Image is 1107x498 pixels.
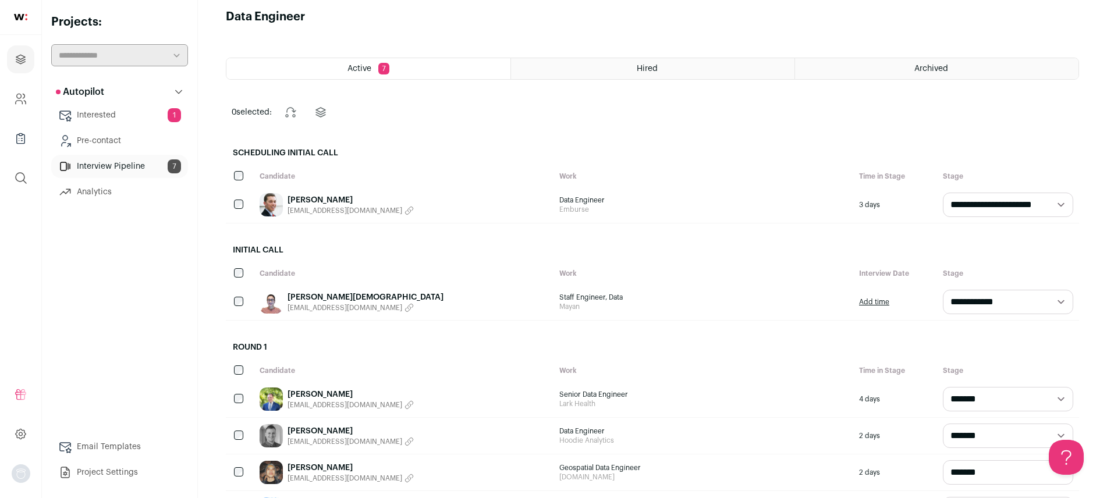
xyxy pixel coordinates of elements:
[288,400,402,410] span: [EMAIL_ADDRESS][DOMAIN_NAME]
[559,195,847,205] span: Data Engineer
[553,263,853,284] div: Work
[226,335,1079,360] h2: Round 1
[260,387,283,411] img: dcee24752c18bbbafee74b5e4f21808a9584b7dd2c907887399733efc03037c0
[12,464,30,483] img: nopic.png
[51,14,188,30] h2: Projects:
[168,159,181,173] span: 7
[254,360,553,381] div: Candidate
[51,80,188,104] button: Autopilot
[51,180,188,204] a: Analytics
[288,303,443,312] button: [EMAIL_ADDRESS][DOMAIN_NAME]
[1049,440,1084,475] iframe: Help Scout Beacon - Open
[853,360,937,381] div: Time in Stage
[853,263,937,284] div: Interview Date
[637,65,658,73] span: Hired
[511,58,794,79] a: Hired
[559,205,847,214] span: Emburse
[853,454,937,490] div: 2 days
[12,464,30,483] button: Open dropdown
[559,436,847,445] span: Hoodie Analytics
[347,65,371,73] span: Active
[378,63,389,74] span: 7
[7,45,34,73] a: Projects
[288,400,414,410] button: [EMAIL_ADDRESS][DOMAIN_NAME]
[559,463,847,472] span: Geospatial Data Engineer
[51,155,188,178] a: Interview Pipeline7
[853,381,937,417] div: 4 days
[288,437,414,446] button: [EMAIL_ADDRESS][DOMAIN_NAME]
[288,206,402,215] span: [EMAIL_ADDRESS][DOMAIN_NAME]
[288,389,414,400] a: [PERSON_NAME]
[232,106,272,118] span: selected:
[14,14,27,20] img: wellfound-shorthand-0d5821cbd27db2630d0214b213865d53afaa358527fdda9d0ea32b1df1b89c2c.svg
[937,360,1079,381] div: Stage
[553,166,853,187] div: Work
[51,461,188,484] a: Project Settings
[853,418,937,454] div: 2 days
[559,399,847,408] span: Lark Health
[7,124,34,152] a: Company Lists
[260,461,283,484] img: 2ad1e4f078ec39efbad5f5c8aad166084ed6498577fa646729ea8f547dc5a3bc.jpg
[226,9,305,25] h1: Data Engineer
[51,129,188,152] a: Pre-contact
[559,302,847,311] span: Mayan
[795,58,1078,79] a: Archived
[559,293,847,302] span: Staff Engineer, Data
[51,104,188,127] a: Interested1
[288,437,402,446] span: [EMAIL_ADDRESS][DOMAIN_NAME]
[288,425,414,437] a: [PERSON_NAME]
[260,290,283,314] img: 86444610268cee0384216f7961594ba4c2a26ae2ce146870cea8a7ec9d84efd3
[260,424,283,447] img: 68531edce28b86cf796d066e57f92d8e3b2083295dcaab3034244b8c7774c205
[226,237,1079,263] h2: Initial Call
[7,85,34,113] a: Company and ATS Settings
[853,187,937,223] div: 3 days
[276,98,304,126] button: Change stage
[914,65,948,73] span: Archived
[288,291,443,303] a: [PERSON_NAME][DEMOGRAPHIC_DATA]
[553,360,853,381] div: Work
[254,263,553,284] div: Candidate
[288,462,414,474] a: [PERSON_NAME]
[853,166,937,187] div: Time in Stage
[559,390,847,399] span: Senior Data Engineer
[288,474,402,483] span: [EMAIL_ADDRESS][DOMAIN_NAME]
[288,194,414,206] a: [PERSON_NAME]
[226,140,1079,166] h2: Scheduling Initial Call
[232,108,236,116] span: 0
[168,108,181,122] span: 1
[288,474,414,483] button: [EMAIL_ADDRESS][DOMAIN_NAME]
[859,297,889,307] a: Add time
[288,303,402,312] span: [EMAIL_ADDRESS][DOMAIN_NAME]
[937,263,1079,284] div: Stage
[254,166,553,187] div: Candidate
[51,435,188,458] a: Email Templates
[559,472,847,482] span: [DOMAIN_NAME]
[260,193,283,216] img: 54369ea3bec04e9c056eefe4edb593ea465e4f35392ac0881837519d7a4c712f
[56,85,104,99] p: Autopilot
[288,206,414,215] button: [EMAIL_ADDRESS][DOMAIN_NAME]
[937,166,1079,187] div: Stage
[559,426,847,436] span: Data Engineer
